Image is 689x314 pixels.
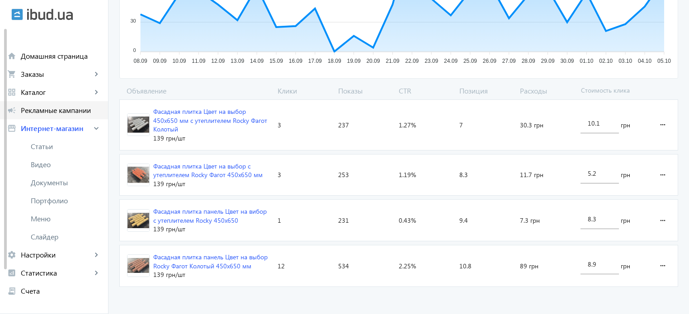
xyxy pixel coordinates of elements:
[133,48,136,53] tspan: 0
[459,216,468,225] span: 9.4
[459,170,468,179] span: 8.3
[11,9,23,20] img: ibud.svg
[289,58,302,64] tspan: 16.09
[599,58,613,64] tspan: 02.10
[338,170,349,179] span: 253
[399,216,416,225] span: 0.43%
[119,86,274,96] span: Объявление
[7,250,16,259] mat-icon: settings
[483,58,496,64] tspan: 26.09
[153,58,167,64] tspan: 09.09
[92,250,101,259] mat-icon: keyboard_arrow_right
[657,255,668,277] mat-icon: more_horiz
[520,262,538,271] span: 89 грн
[7,268,16,277] mat-icon: analytics
[456,86,516,96] span: Позиция
[250,58,264,64] tspan: 14.09
[621,262,630,271] span: грн
[21,286,101,295] span: Счета
[520,121,543,130] span: 30.3 грн
[92,70,101,79] mat-icon: keyboard_arrow_right
[269,58,283,64] tspan: 15.09
[7,52,16,61] mat-icon: home
[21,124,92,133] span: Интернет-магазин
[459,121,463,130] span: 7
[231,58,244,64] tspan: 13.09
[328,58,341,64] tspan: 18.09
[459,262,472,271] span: 10.8
[127,114,149,136] img: 28712682d7d841fc496380849977586-dc0a21a8db.JPG
[31,142,101,151] span: Статьи
[520,170,543,179] span: 11.7 грн
[21,52,101,61] span: Домашняя страница
[278,216,281,225] span: 1
[395,86,456,96] span: CTR
[621,170,630,179] span: грн
[7,88,16,97] mat-icon: grid_view
[31,214,101,223] span: Меню
[153,270,270,279] div: 139 грн /шт
[134,58,147,64] tspan: 08.09
[153,134,270,143] div: 139 грн /шт
[153,225,270,234] div: 139 грн /шт
[338,262,349,271] span: 534
[366,58,380,64] tspan: 20.09
[7,124,16,133] mat-icon: storefront
[516,86,577,96] span: Расходы
[92,88,101,97] mat-icon: keyboard_arrow_right
[399,170,416,179] span: 1.19%
[278,121,281,130] span: 3
[308,58,322,64] tspan: 17.09
[541,58,555,64] tspan: 29.09
[192,58,205,64] tspan: 11.09
[127,210,149,231] img: 24721643528af1faa43511650275902-c9de0f3a20.JPG
[399,262,416,271] span: 2.25%
[31,232,101,241] span: Слайдер
[638,58,651,64] tspan: 04.10
[31,160,101,169] span: Видео
[21,106,101,115] span: Рекламные кампании
[7,70,16,79] mat-icon: shopping_cart
[560,58,574,64] tspan: 30.09
[405,58,419,64] tspan: 22.09
[172,58,186,64] tspan: 10.09
[621,121,630,130] span: грн
[657,114,668,136] mat-icon: more_horiz
[580,58,593,64] tspan: 01.10
[92,268,101,277] mat-icon: keyboard_arrow_right
[127,164,149,186] img: 24051612a18d04449e3789204352058-3cdc1ef22b.JPG
[7,106,16,115] mat-icon: campaign
[520,216,540,225] span: 7.3 грн
[21,70,92,79] span: Заказы
[21,88,92,97] span: Каталог
[278,262,285,271] span: 12
[153,207,270,225] div: Фасадная плитка панель Цвет на вибор с утеплителем Rocky 450х650
[211,58,225,64] tspan: 12.09
[618,58,632,64] tspan: 03.10
[21,250,92,259] span: Настройки
[657,210,668,231] mat-icon: more_horiz
[153,179,270,188] div: 139 грн /шт
[127,255,149,277] img: 16175682d6c7921eaa3054593797538-d42fd14718.JPG
[278,170,281,179] span: 3
[21,268,92,277] span: Статистика
[522,58,535,64] tspan: 28.09
[335,86,395,96] span: Показы
[502,58,516,64] tspan: 27.09
[399,121,416,130] span: 1.27%
[621,216,630,225] span: грн
[153,162,270,179] div: Фасадная плитка Цвет на выбор с утеплителем Rocky Фагот 450х650 мм
[577,86,649,96] span: Стоимость клика
[31,196,101,205] span: Портфолио
[338,216,349,225] span: 231
[347,58,361,64] tspan: 19.09
[463,58,477,64] tspan: 25.09
[27,9,73,20] img: ibud_text.svg
[444,58,458,64] tspan: 24.09
[425,58,438,64] tspan: 23.09
[92,124,101,133] mat-icon: keyboard_arrow_right
[657,58,671,64] tspan: 05.10
[153,253,270,270] div: Фасадная плитка панель Цвет на выбор Rocky Фагот Колотый 450х650 мм
[7,286,16,295] mat-icon: receipt_long
[153,107,270,134] div: Фасадная плитка Цвет на выбор 450х650 мм с утеплителем Rocky Фагот Колотый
